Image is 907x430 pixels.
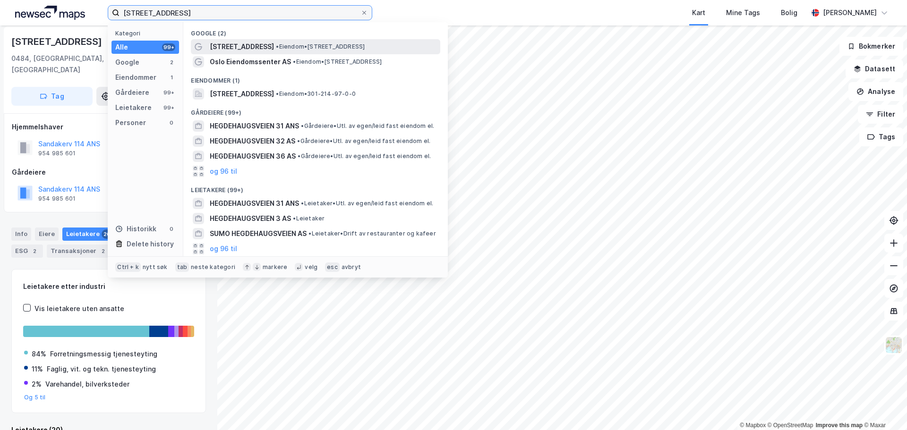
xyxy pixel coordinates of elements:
div: neste kategori [191,263,235,271]
div: Faglig, vit. og tekn. tjenesteyting [47,363,156,375]
div: Google (2) [183,22,448,39]
span: Eiendom • [STREET_ADDRESS] [276,43,365,51]
div: Eiendommer (1) [183,69,448,86]
div: Forretningsmessig tjenesteyting [50,348,157,360]
div: Historikk [115,223,156,235]
span: HEGDEHAUGSVEIEN 31 ANS [210,198,299,209]
span: • [301,122,304,129]
div: 99+ [162,89,175,96]
div: Leietakere etter industri [23,281,194,292]
div: Google [115,57,139,68]
div: Varehandel, bilverksteder [45,379,129,390]
span: Gårdeiere • Utl. av egen/leid fast eiendom el. [297,137,430,145]
div: Info [11,228,31,241]
button: Bokmerker [839,37,903,56]
span: • [298,152,300,160]
div: Leietakere (99+) [183,179,448,196]
div: Eiendommer [115,72,156,83]
button: Filter [858,105,903,124]
div: 99+ [162,104,175,111]
div: esc [325,262,340,272]
div: [STREET_ADDRESS] [11,34,104,49]
div: 84% [32,348,46,360]
div: 2 [98,246,108,256]
div: Vis leietakere uten ansatte [34,303,124,314]
div: Bolig [781,7,797,18]
button: Analyse [848,82,903,101]
span: Gårdeiere • Utl. av egen/leid fast eiendom el. [298,152,431,160]
span: Leietaker • Utl. av egen/leid fast eiendom el. [301,200,433,207]
a: Improve this map [816,422,863,429]
div: Hjemmelshaver [12,121,205,133]
div: Delete history [127,238,174,250]
div: Gårdeiere [12,167,205,178]
span: HEGDEHAUGSVEIEN 31 ANS [210,120,299,132]
div: tab [175,262,189,272]
div: markere [263,263,287,271]
div: Gårdeiere [115,87,149,98]
div: Kart [692,7,705,18]
iframe: Chat Widget [860,385,907,430]
span: • [293,215,296,222]
span: SUMO HEGDEHAUGSVEIEN AS [210,228,307,239]
button: Datasett [846,59,903,78]
span: • [276,90,279,97]
div: 954 985 601 [38,150,76,157]
button: Og 5 til [24,394,46,401]
span: • [297,137,300,144]
div: Alle [115,42,128,53]
div: Leietakere [115,102,152,113]
button: og 96 til [210,166,237,177]
div: Personer [115,117,146,128]
div: Mine Tags [726,7,760,18]
div: Leietakere [62,228,116,241]
span: • [276,43,279,50]
span: HEGDEHAUGSVEIEN 32 AS [210,135,295,147]
div: 2 [30,246,39,256]
div: 0 [168,225,175,233]
span: Leietaker • Drift av restauranter og kafeer [308,230,436,237]
div: Kategori [115,30,179,37]
div: 0 [168,119,175,126]
div: 2% [32,379,42,390]
span: • [308,230,311,237]
span: [STREET_ADDRESS] [210,41,274,52]
button: Tag [11,87,93,106]
span: Leietaker [293,215,325,222]
img: logo.a4113a55bc3d86da70a041830d287a7e.svg [15,6,85,20]
div: Eiere [35,228,59,241]
div: 1 [168,74,175,81]
div: 954 985 601 [38,195,76,202]
div: 11% [32,363,43,375]
div: [PERSON_NAME] [823,7,877,18]
span: Gårdeiere • Utl. av egen/leid fast eiendom el. [301,122,434,130]
span: Eiendom • 301-214-97-0-0 [276,90,356,98]
div: Gårdeiere (99+) [183,101,448,118]
span: HEGDEHAUGSVEIEN 36 AS [210,151,296,162]
span: [STREET_ADDRESS] [210,88,274,100]
div: ESG [11,245,43,258]
div: avbryt [342,263,361,271]
div: Ctrl + k [115,262,141,272]
img: Z [885,336,903,354]
div: 20 [102,229,112,239]
input: Søk på adresse, matrikkel, gårdeiere, leietakere eller personer [120,6,360,20]
div: Transaksjoner [47,245,111,258]
div: nytt søk [143,263,168,271]
div: 2 [168,59,175,66]
a: OpenStreetMap [768,422,813,429]
span: Oslo Eiendomssenter AS [210,56,291,67]
span: Eiendom • [STREET_ADDRESS] [293,58,382,66]
button: og 96 til [210,243,237,254]
span: • [293,58,296,65]
span: HEGDEHAUGSVEIEN 3 AS [210,213,291,224]
div: 0484, [GEOGRAPHIC_DATA], [GEOGRAPHIC_DATA] [11,53,134,76]
a: Mapbox [740,422,766,429]
button: Tags [859,127,903,146]
div: 99+ [162,43,175,51]
span: • [301,200,304,207]
div: velg [305,263,317,271]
